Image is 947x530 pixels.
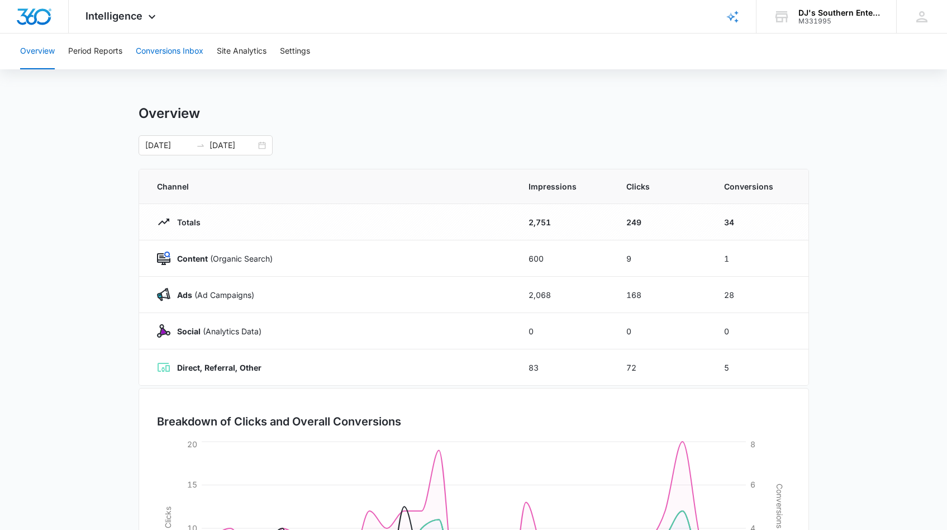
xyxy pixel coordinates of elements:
h1: Overview [139,105,200,122]
td: 72 [613,349,711,386]
td: 2,751 [515,204,613,240]
td: 83 [515,349,613,386]
p: (Ad Campaigns) [170,289,254,301]
tspan: 20 [187,439,197,449]
td: 249 [613,204,711,240]
span: Channel [157,181,502,192]
strong: Ads [177,290,192,300]
input: Start date [145,139,192,152]
p: (Analytics Data) [170,325,261,337]
p: (Organic Search) [170,253,273,264]
input: End date [210,139,256,152]
span: swap-right [196,141,205,150]
span: Clicks [626,181,697,192]
img: Ads [157,288,170,301]
span: to [196,141,205,150]
strong: Direct, Referral, Other [177,363,261,372]
td: 9 [613,240,711,277]
td: 0 [613,313,711,349]
h3: Breakdown of Clicks and Overall Conversions [157,413,401,430]
div: account id [798,17,880,25]
td: 0 [711,313,808,349]
button: Site Analytics [217,34,267,69]
td: 34 [711,204,808,240]
tspan: Conversions [775,484,784,528]
strong: Content [177,254,208,263]
button: Period Reports [68,34,122,69]
strong: Social [177,326,201,336]
span: Conversions [724,181,791,192]
td: 5 [711,349,808,386]
td: 600 [515,240,613,277]
td: 168 [613,277,711,313]
span: Impressions [529,181,599,192]
img: Content [157,252,170,265]
div: account name [798,8,880,17]
button: Settings [280,34,310,69]
span: Intelligence [85,10,142,22]
tspan: 15 [187,480,197,489]
button: Overview [20,34,55,69]
tspan: 8 [750,439,755,449]
tspan: Clicks [163,507,172,528]
p: Totals [170,216,201,228]
td: 28 [711,277,808,313]
tspan: 6 [750,480,755,489]
button: Conversions Inbox [136,34,203,69]
td: 1 [711,240,808,277]
td: 2,068 [515,277,613,313]
img: Social [157,324,170,338]
td: 0 [515,313,613,349]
